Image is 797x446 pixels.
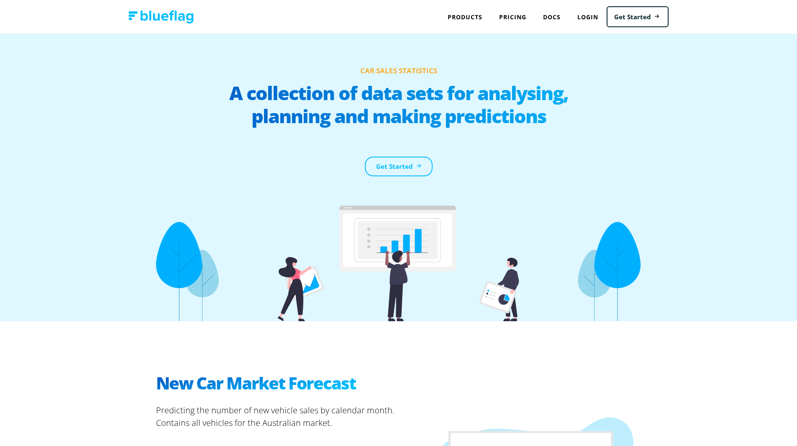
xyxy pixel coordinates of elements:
[491,8,535,26] a: Pricing
[365,157,433,176] a: Get Started
[156,375,399,396] h2: New Car Market Forecast
[156,81,641,148] h2: A collection of data sets for analysing, planning and making predictions
[156,404,399,429] p: Predicting the number of new vehicle sales by calendar month. Contains all vehicles for the Austr...
[439,8,491,26] div: Products
[128,10,194,23] img: Blue Flag logo
[156,60,641,81] h1: Car Sales Statistics
[569,8,607,26] a: Login to Blue Flag application
[535,8,569,26] a: Docs
[607,6,669,28] a: Get Started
